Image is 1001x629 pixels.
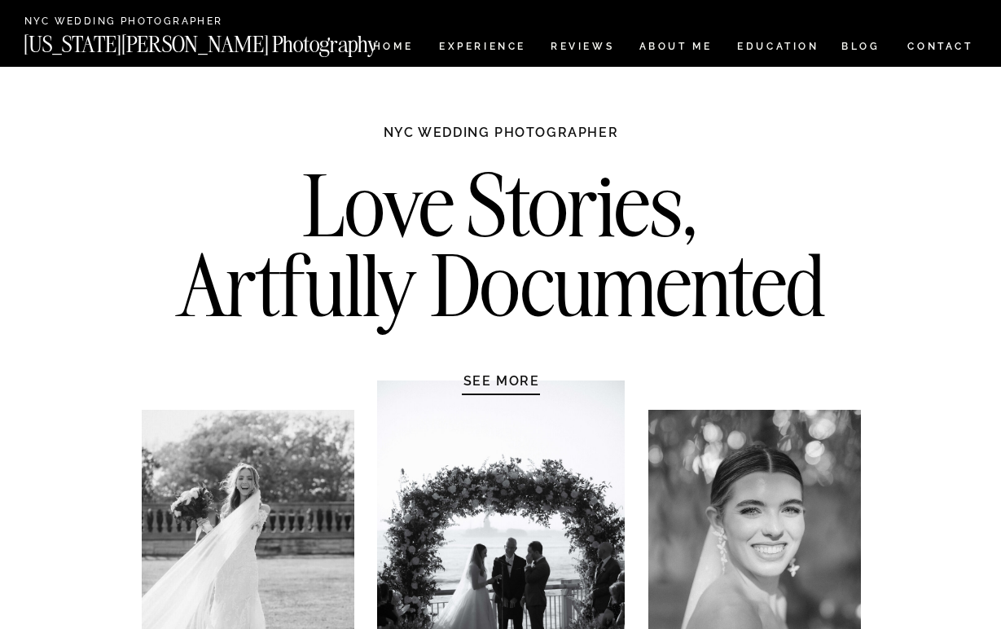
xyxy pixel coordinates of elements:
a: [US_STATE][PERSON_NAME] Photography [24,33,432,47]
a: Experience [439,42,525,55]
a: EDUCATION [735,42,821,55]
a: BLOG [841,42,880,55]
a: CONTACT [907,37,974,55]
h2: Love Stories, Artfully Documented [160,165,843,336]
a: HOME [370,42,416,55]
a: ABOUT ME [639,42,713,55]
h1: NYC WEDDING PHOTOGRAPHER [349,124,654,156]
a: NYC Wedding Photographer [24,16,270,29]
a: SEE MORE [424,372,579,389]
a: REVIEWS [551,42,612,55]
